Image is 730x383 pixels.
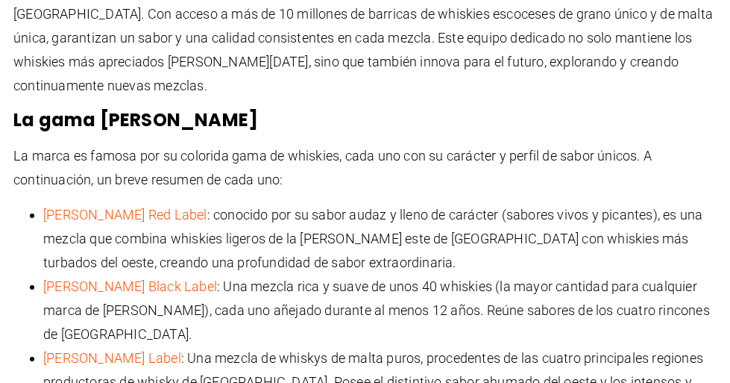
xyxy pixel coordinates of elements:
a: [PERSON_NAME] Label [43,350,181,366]
font: : Una mezcla rica y suave de unos 40 whiskies (la mayor cantidad para cualquier marca de [PERSON_... [43,278,710,342]
a: [PERSON_NAME] Red Label [43,207,207,222]
font: La gama [PERSON_NAME] [13,108,258,132]
font: La marca es famosa por su colorida gama de whiskies, cada uno con su carácter y perfil de sabor ú... [13,148,652,187]
font: : conocido por su sabor audaz y lleno de carácter (sabores vivos y picantes), es una mezcla que c... [43,207,702,270]
a: [PERSON_NAME] Black Label [43,278,217,294]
